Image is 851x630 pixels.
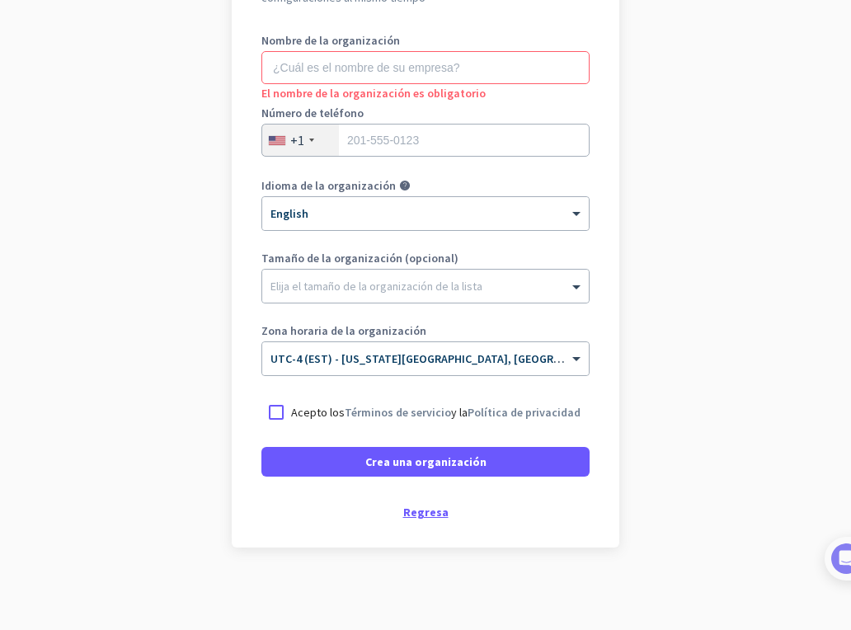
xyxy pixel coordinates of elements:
[261,51,590,84] input: ¿Cuál es el nombre de su empresa?
[290,132,304,148] div: +1
[261,124,590,157] input: 201-555-0123
[261,325,590,336] label: Zona horaria de la organización
[261,506,590,518] div: Regresa
[261,107,590,119] label: Número de teléfono
[345,405,451,420] a: Términos de servicio
[291,404,581,421] p: Acepto los y la
[261,180,396,191] label: Idioma de la organización
[365,454,487,470] span: Crea una organización
[468,405,581,420] a: Política de privacidad
[261,35,590,46] label: Nombre de la organización
[261,447,590,477] button: Crea una organización
[261,86,486,101] span: El nombre de la organización es obligatorio
[399,180,411,191] i: help
[261,252,590,264] label: Tamaño de la organización (opcional)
